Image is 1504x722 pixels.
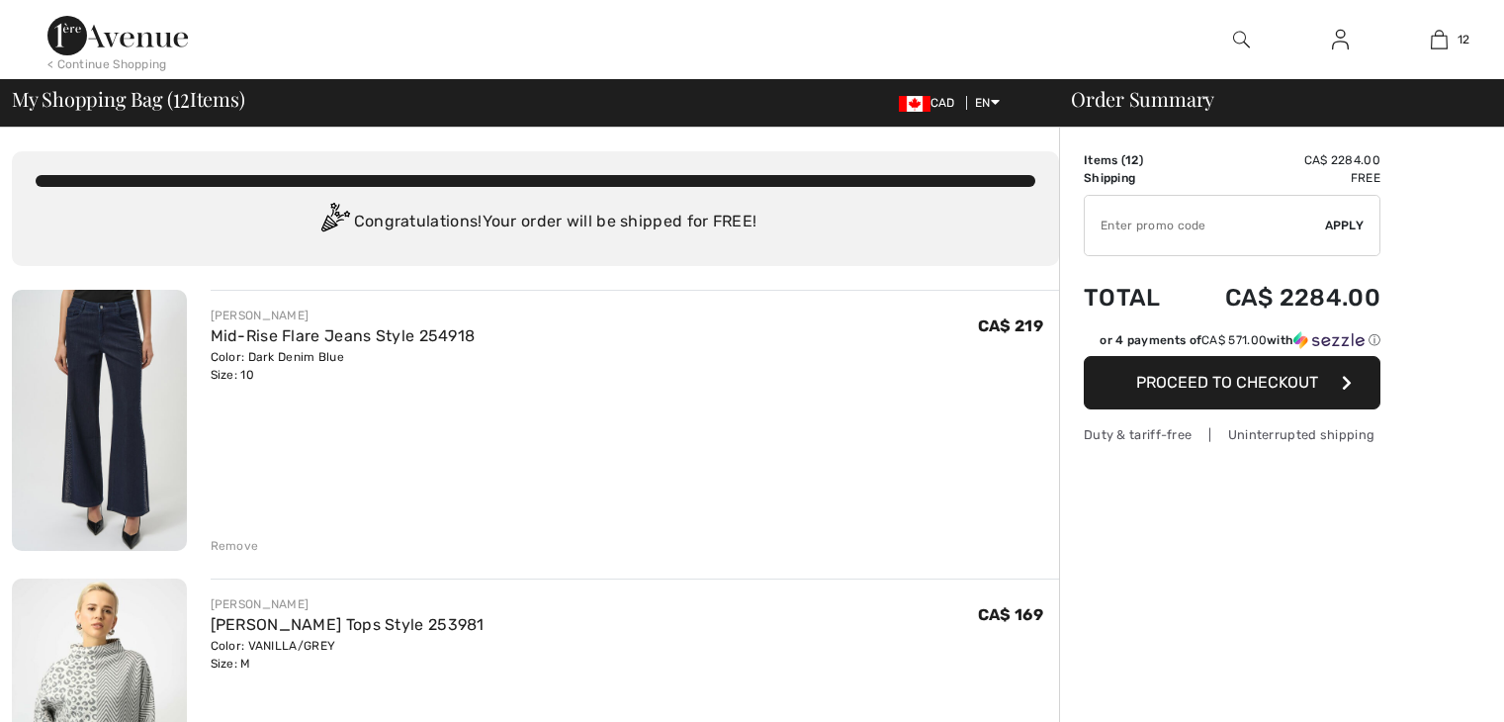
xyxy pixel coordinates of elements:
span: Apply [1325,217,1365,234]
div: Remove [211,537,259,555]
div: or 4 payments ofCA$ 571.00withSezzle Click to learn more about Sezzle [1084,331,1380,356]
div: or 4 payments of with [1100,331,1380,349]
td: CA$ 2284.00 [1182,151,1380,169]
img: My Info [1332,28,1349,51]
a: [PERSON_NAME] Tops Style 253981 [211,615,485,634]
img: 1ère Avenue [47,16,188,55]
a: 12 [1390,28,1487,51]
div: [PERSON_NAME] [211,307,476,324]
div: Duty & tariff-free | Uninterrupted shipping [1084,425,1380,444]
td: Shipping [1084,169,1182,187]
div: Color: VANILLA/GREY Size: M [211,637,485,673]
span: My Shopping Bag ( Items) [12,89,245,109]
span: CA$ 219 [978,316,1043,335]
span: EN [975,96,1000,110]
div: < Continue Shopping [47,55,167,73]
div: Congratulations! Your order will be shipped for FREE! [36,203,1035,242]
td: CA$ 2284.00 [1182,264,1380,331]
div: Order Summary [1047,89,1492,109]
td: Total [1084,264,1182,331]
td: Items ( ) [1084,151,1182,169]
div: Color: Dark Denim Blue Size: 10 [211,348,476,384]
td: Free [1182,169,1380,187]
a: Sign In [1316,28,1365,52]
span: CA$ 571.00 [1201,333,1267,347]
span: 12 [1458,31,1470,48]
img: Canadian Dollar [899,96,930,112]
span: CA$ 169 [978,605,1043,624]
button: Proceed to Checkout [1084,356,1380,409]
img: Sezzle [1293,331,1365,349]
img: Congratulation2.svg [314,203,354,242]
img: My Bag [1431,28,1448,51]
span: 12 [173,84,190,110]
input: Promo code [1085,196,1325,255]
span: 12 [1125,153,1139,167]
img: Mid-Rise Flare Jeans Style 254918 [12,290,187,551]
span: CAD [899,96,963,110]
div: [PERSON_NAME] [211,595,485,613]
span: Proceed to Checkout [1136,373,1318,392]
img: search the website [1233,28,1250,51]
a: Mid-Rise Flare Jeans Style 254918 [211,326,476,345]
